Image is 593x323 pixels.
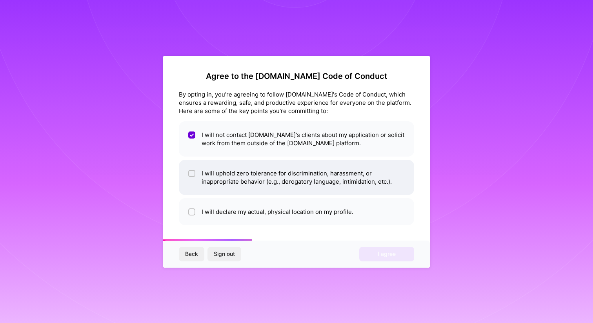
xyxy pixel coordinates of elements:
[179,90,414,115] div: By opting in, you're agreeing to follow [DOMAIN_NAME]'s Code of Conduct, which ensures a rewardin...
[214,250,235,258] span: Sign out
[179,198,414,225] li: I will declare my actual, physical location on my profile.
[179,71,414,81] h2: Agree to the [DOMAIN_NAME] Code of Conduct
[179,160,414,195] li: I will uphold zero tolerance for discrimination, harassment, or inappropriate behavior (e.g., der...
[179,247,204,261] button: Back
[185,250,198,258] span: Back
[207,247,241,261] button: Sign out
[179,121,414,157] li: I will not contact [DOMAIN_NAME]'s clients about my application or solicit work from them outside...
